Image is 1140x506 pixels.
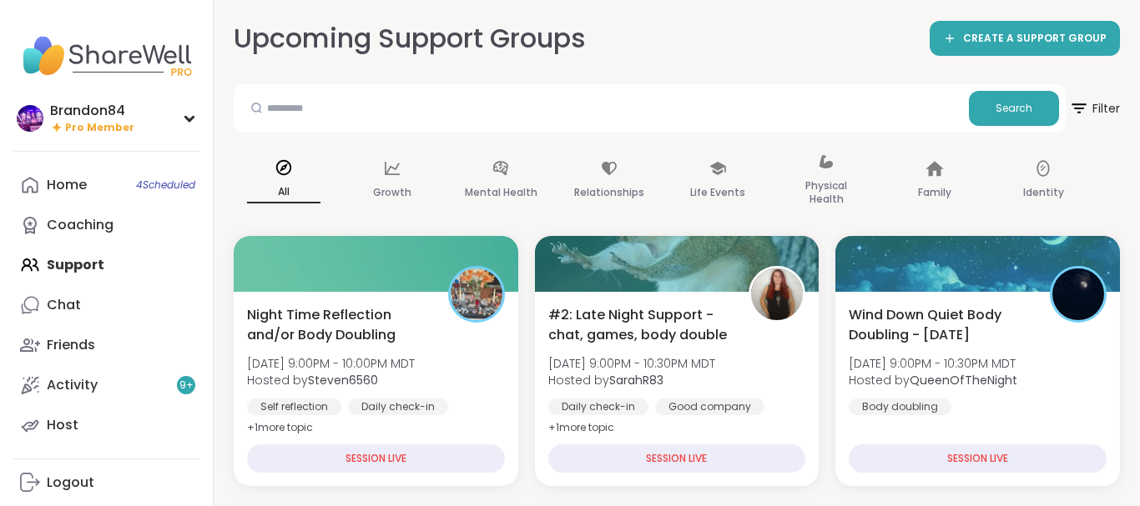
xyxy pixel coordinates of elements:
[13,365,199,405] a: Activity9+
[548,355,715,372] span: [DATE] 9:00PM - 10:30PM MDT
[179,378,194,393] span: 9 +
[1052,268,1104,320] img: QueenOfTheNight
[609,372,663,388] b: SarahR83
[910,372,1017,388] b: QueenOfTheNight
[849,444,1107,473] div: SESSION LIVE
[247,182,320,203] p: All
[690,183,745,203] p: Life Events
[65,121,134,135] span: Pro Member
[247,355,415,372] span: [DATE] 9:00PM - 10:00PM MDT
[465,183,537,203] p: Mental Health
[308,372,378,388] b: Steven6560
[849,355,1017,372] span: [DATE] 9:00PM - 10:30PM MDT
[234,20,599,58] h2: Upcoming Support Groups
[247,444,505,473] div: SESSION LIVE
[47,473,94,492] div: Logout
[1069,88,1120,128] span: Filter
[47,416,78,434] div: Host
[574,183,644,203] p: Relationships
[655,398,764,415] div: Good company
[1069,84,1120,133] button: Filter
[1023,183,1064,203] p: Identity
[13,285,199,325] a: Chat
[849,398,951,415] div: Body doubling
[13,325,199,365] a: Friends
[50,102,134,120] div: Brandon84
[47,336,95,354] div: Friends
[930,21,1120,56] a: CREATE A SUPPORT GROUP
[13,165,199,205] a: Home4Scheduled
[47,296,81,314] div: Chat
[963,32,1107,46] span: CREATE A SUPPORT GROUP
[13,405,199,445] a: Host
[17,105,43,132] img: Brandon84
[183,218,196,231] iframe: Spotlight
[548,372,715,388] span: Hosted by
[373,183,411,203] p: Growth
[548,305,731,345] span: #2: Late Night Support - chat, games, body double
[13,463,199,503] a: Logout
[918,183,951,203] p: Family
[136,178,195,192] span: 4 Scheduled
[247,372,415,388] span: Hosted by
[751,268,803,320] img: SarahR83
[47,376,98,394] div: Activity
[969,91,1059,126] button: Search
[247,398,341,415] div: Self reflection
[47,216,113,234] div: Coaching
[849,372,1017,388] span: Hosted by
[13,27,199,85] img: ShareWell Nav Logo
[789,176,863,209] p: Physical Health
[548,444,806,473] div: SESSION LIVE
[247,305,430,345] span: Night Time Reflection and/or Body Doubling
[548,398,648,415] div: Daily check-in
[849,305,1032,345] span: Wind Down Quiet Body Doubling - [DATE]
[348,398,448,415] div: Daily check-in
[592,29,605,43] iframe: Spotlight
[996,101,1032,116] span: Search
[451,268,502,320] img: Steven6560
[13,205,199,245] a: Coaching
[47,176,87,194] div: Home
